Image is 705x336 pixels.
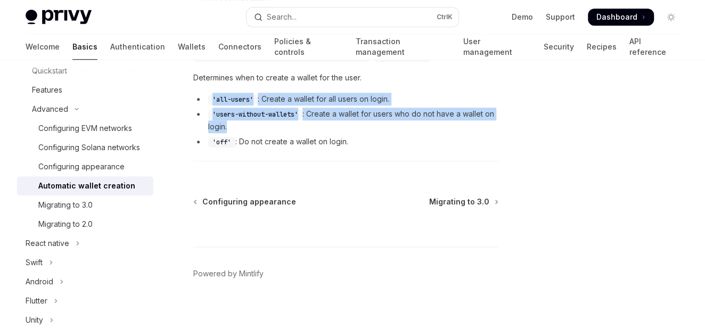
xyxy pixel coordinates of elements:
[26,314,43,326] div: Unity
[193,108,498,133] li: : Create a wallet for users who do not have a wallet on login.
[178,34,206,60] a: Wallets
[38,160,125,173] div: Configuring appearance
[463,34,531,60] a: User management
[72,34,97,60] a: Basics
[429,196,497,207] a: Migrating to 3.0
[26,294,47,307] div: Flutter
[546,12,575,22] a: Support
[17,253,153,272] button: Toggle Swift section
[26,256,43,269] div: Swift
[193,93,498,105] li: : Create a wallet for all users on login.
[193,135,498,148] li: : Do not create a wallet on login.
[17,119,153,138] a: Configuring EVM networks
[274,34,343,60] a: Policies & controls
[662,9,679,26] button: Toggle dark mode
[17,195,153,215] a: Migrating to 3.0
[544,34,574,60] a: Security
[38,141,140,154] div: Configuring Solana networks
[512,12,533,22] a: Demo
[32,103,68,116] div: Advanced
[267,11,297,23] div: Search...
[202,196,296,207] span: Configuring appearance
[26,34,60,60] a: Welcome
[110,34,165,60] a: Authentication
[193,268,264,279] a: Powered by Mintlify
[38,179,135,192] div: Automatic wallet creation
[588,9,654,26] a: Dashboard
[17,176,153,195] a: Automatic wallet creation
[429,196,489,207] span: Migrating to 3.0
[17,100,153,119] button: Toggle Advanced section
[17,272,153,291] button: Toggle Android section
[17,138,153,157] a: Configuring Solana networks
[32,84,62,96] div: Features
[356,34,450,60] a: Transaction management
[436,13,452,21] span: Ctrl K
[194,196,296,207] a: Configuring appearance
[38,122,132,135] div: Configuring EVM networks
[193,71,498,84] span: Determines when to create a wallet for the user.
[38,218,93,231] div: Migrating to 2.0
[208,137,235,147] code: 'off'
[629,34,679,60] a: API reference
[596,12,637,22] span: Dashboard
[17,234,153,253] button: Toggle React native section
[17,291,153,310] button: Toggle Flutter section
[247,7,459,27] button: Open search
[208,109,302,120] code: 'users-without-wallets'
[17,157,153,176] a: Configuring appearance
[17,80,153,100] a: Features
[17,215,153,234] a: Migrating to 2.0
[26,237,69,250] div: React native
[17,310,153,330] button: Toggle Unity section
[208,94,258,105] code: 'all-users'
[26,10,92,24] img: light logo
[38,199,93,211] div: Migrating to 3.0
[26,275,53,288] div: Android
[587,34,617,60] a: Recipes
[218,34,261,60] a: Connectors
